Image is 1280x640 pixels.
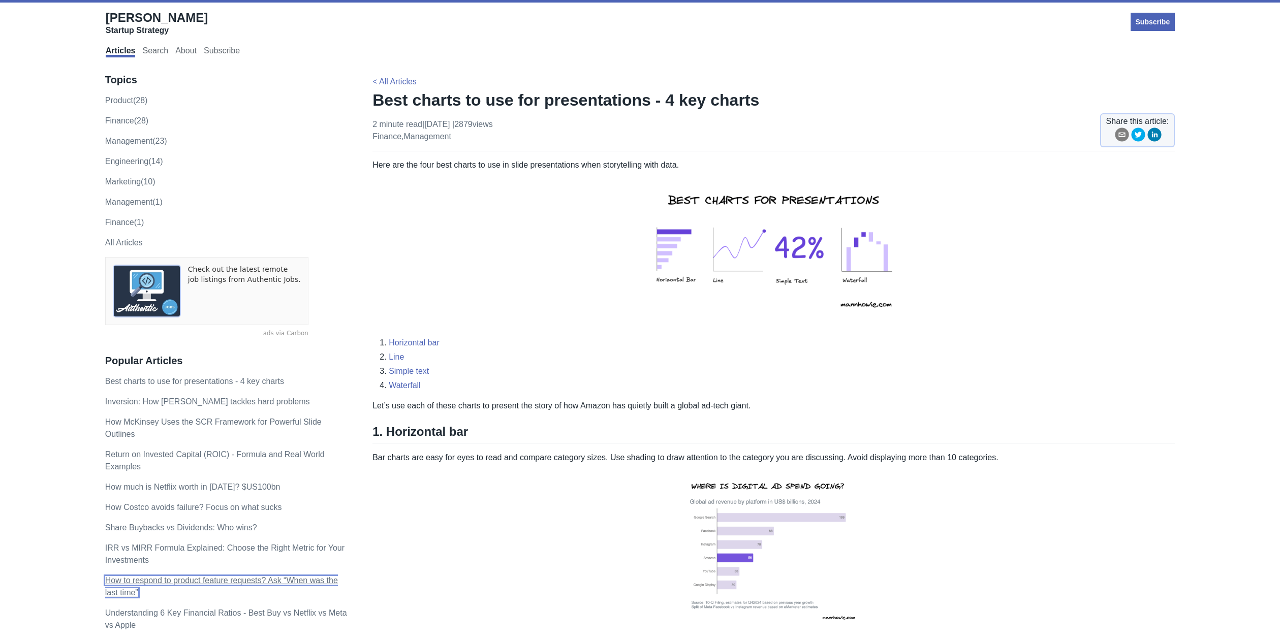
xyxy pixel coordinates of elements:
span: | 2879 views [452,120,493,129]
a: Subscribe [1131,12,1175,32]
h3: Popular Articles [105,355,351,367]
a: Simple text [389,367,429,375]
a: product(28) [105,96,148,105]
img: horizontal bar [675,472,872,629]
a: engineering(14) [105,157,163,166]
a: [PERSON_NAME]Startup Strategy [106,10,208,36]
a: All Articles [105,238,143,247]
span: Share this article: [1106,115,1169,127]
a: Line [389,353,404,361]
a: Subscribe [204,46,240,57]
a: How Costco avoids failure? Focus on what sucks [105,503,282,511]
a: management [404,132,451,141]
h1: Best charts to use for presentations - 4 key charts [372,90,1175,110]
a: Finance(1) [105,218,144,227]
span: [PERSON_NAME] [106,11,208,24]
button: twitter [1131,127,1145,145]
button: linkedin [1147,127,1162,145]
a: finance [372,132,401,141]
a: Share Buybacks vs Dividends: Who wins? [105,523,257,532]
p: Let’s use each of these charts to present the story of how Amazon has quietly built a global ad-t... [372,400,1175,412]
p: Here are the four best charts to use in slide presentations when storytelling with data. [372,159,1175,329]
button: email [1115,127,1129,145]
a: management(23) [105,137,167,145]
a: IRR vs MIRR Formula Explained: Choose the Right Metric for Your Investments [105,543,345,564]
a: ads via Carbon [105,329,308,338]
a: finance(28) [105,116,148,125]
p: Bar charts are easy for eyes to read and compare category sizes. Use shading to draw attention to... [372,452,1175,464]
a: Understanding 6 Key Financial Ratios - Best Buy vs Netflix vs Meta vs Apple [105,609,347,629]
a: Waterfall [389,381,421,390]
a: Search [142,46,168,57]
a: Inversion: How [PERSON_NAME] tackles hard problems [105,397,310,406]
a: Return on Invested Capital (ROIC) - Formula and Real World Examples [105,450,325,471]
a: Check out the latest remote job listings from Authentic Jobs. [188,265,301,317]
div: Startup Strategy [106,25,208,36]
a: Best charts to use for presentations - 4 key charts [105,377,284,386]
h3: Topics [105,74,351,86]
p: 2 minute read | [DATE] , [372,118,493,143]
a: How McKinsey Uses the SCR Framework for Powerful Slide Outlines [105,418,322,438]
h2: 1. Horizontal bar [372,424,1175,443]
a: Management(1) [105,198,163,206]
a: Articles [106,46,136,57]
a: About [175,46,197,57]
a: < All Articles [372,77,417,86]
img: best chart presentaion [643,171,904,329]
img: ads via Carbon [113,265,181,317]
a: Horizontal bar [389,338,440,347]
a: How to respond to product feature requests? Ask “When was the last time” [105,576,338,597]
a: How much is Netflix worth in [DATE]? $US100bn [105,483,280,491]
a: marketing(10) [105,177,155,186]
